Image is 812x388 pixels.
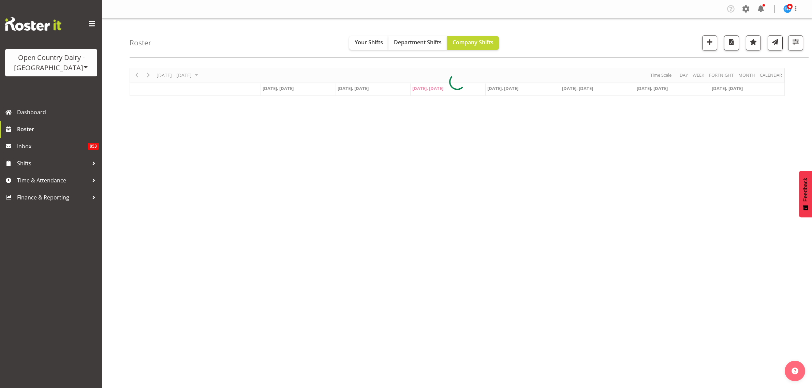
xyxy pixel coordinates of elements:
[130,39,151,47] h4: Roster
[349,36,388,50] button: Your Shifts
[792,368,798,374] img: help-xxl-2.png
[799,171,812,217] button: Feedback - Show survey
[17,141,88,151] span: Inbox
[88,143,99,150] span: 853
[783,5,792,13] img: steve-webb8258.jpg
[447,36,499,50] button: Company Shifts
[388,36,447,50] button: Department Shifts
[355,39,383,46] span: Your Shifts
[746,35,761,50] button: Highlight an important date within the roster.
[702,35,717,50] button: Add a new shift
[394,39,442,46] span: Department Shifts
[17,124,99,134] span: Roster
[17,107,99,117] span: Dashboard
[12,53,90,73] div: Open Country Dairy - [GEOGRAPHIC_DATA]
[802,178,809,202] span: Feedback
[17,158,89,168] span: Shifts
[17,175,89,185] span: Time & Attendance
[17,192,89,203] span: Finance & Reporting
[724,35,739,50] button: Download a PDF of the roster according to the set date range.
[768,35,783,50] button: Send a list of all shifts for the selected filtered period to all rostered employees.
[5,17,61,31] img: Rosterit website logo
[788,35,803,50] button: Filter Shifts
[453,39,493,46] span: Company Shifts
